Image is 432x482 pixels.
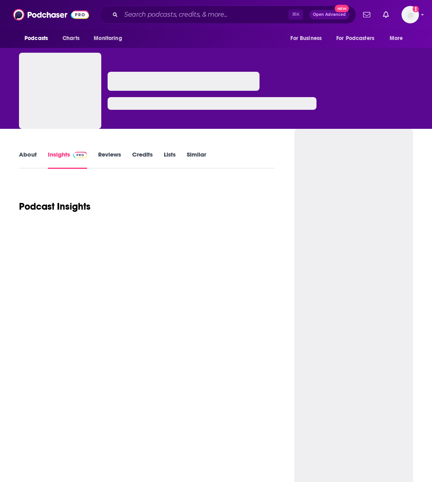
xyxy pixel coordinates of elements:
[402,6,419,23] img: User Profile
[48,151,87,169] a: InsightsPodchaser Pro
[164,151,176,169] a: Lists
[413,6,419,12] svg: Email not verified
[98,151,121,169] a: Reviews
[331,31,386,46] button: open menu
[290,33,322,44] span: For Business
[99,6,356,24] div: Search podcasts, credits, & more...
[313,13,346,17] span: Open Advanced
[288,10,303,20] span: ⌘ K
[94,33,122,44] span: Monitoring
[187,151,206,169] a: Similar
[19,31,58,46] button: open menu
[25,33,48,44] span: Podcasts
[73,152,87,158] img: Podchaser Pro
[384,31,413,46] button: open menu
[285,31,332,46] button: open menu
[390,33,403,44] span: More
[63,33,80,44] span: Charts
[88,31,132,46] button: open menu
[335,5,349,12] span: New
[309,10,349,19] button: Open AdvancedNew
[132,151,153,169] a: Credits
[336,33,374,44] span: For Podcasters
[13,7,89,22] img: Podchaser - Follow, Share and Rate Podcasts
[380,8,392,21] a: Show notifications dropdown
[121,8,288,21] input: Search podcasts, credits, & more...
[402,6,419,23] button: Show profile menu
[19,151,37,169] a: About
[57,31,84,46] a: Charts
[360,8,373,21] a: Show notifications dropdown
[19,201,91,212] h1: Podcast Insights
[402,6,419,23] span: Logged in as EllaRoseMurphy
